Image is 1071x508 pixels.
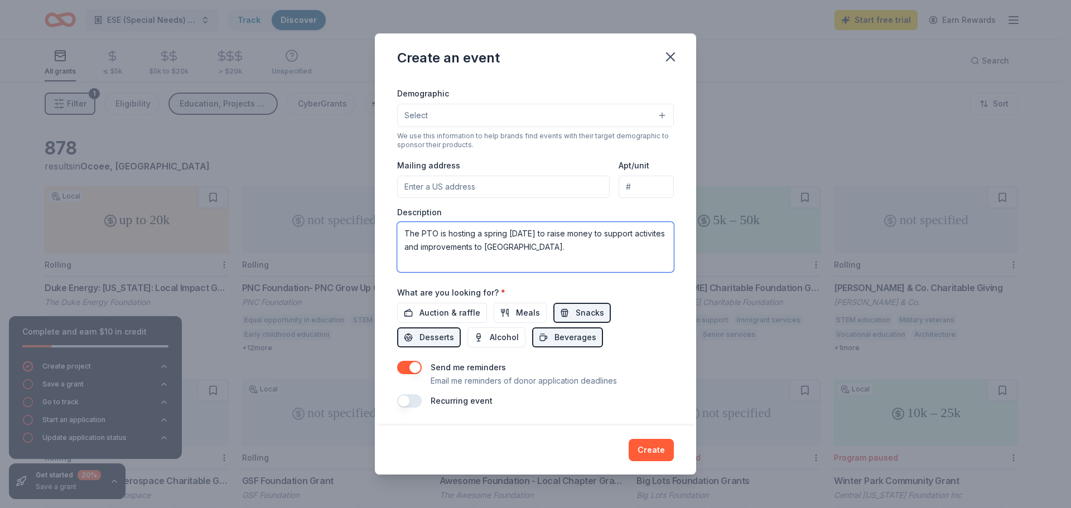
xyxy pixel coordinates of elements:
[431,374,617,388] p: Email me reminders of donor application deadlines
[494,303,547,323] button: Meals
[397,303,487,323] button: Auction & raffle
[419,306,480,320] span: Auction & raffle
[576,306,604,320] span: Snacks
[467,327,525,347] button: Alcohol
[397,104,674,127] button: Select
[629,439,674,461] button: Create
[404,109,428,122] span: Select
[431,396,493,405] label: Recurring event
[397,176,610,198] input: Enter a US address
[553,303,611,323] button: Snacks
[397,49,500,67] div: Create an event
[397,207,442,218] label: Description
[431,362,506,372] label: Send me reminders
[532,327,603,347] button: Beverages
[619,160,649,171] label: Apt/unit
[397,327,461,347] button: Desserts
[397,88,449,99] label: Demographic
[516,306,540,320] span: Meals
[397,132,674,149] div: We use this information to help brands find events with their target demographic to sponsor their...
[619,176,674,198] input: #
[490,331,519,344] span: Alcohol
[397,160,460,171] label: Mailing address
[554,331,596,344] span: Beverages
[397,222,674,272] textarea: The PTO is hosting a spring [DATE] to raise money to support activites and improvements to [GEOGR...
[397,287,505,298] label: What are you looking for?
[419,331,454,344] span: Desserts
